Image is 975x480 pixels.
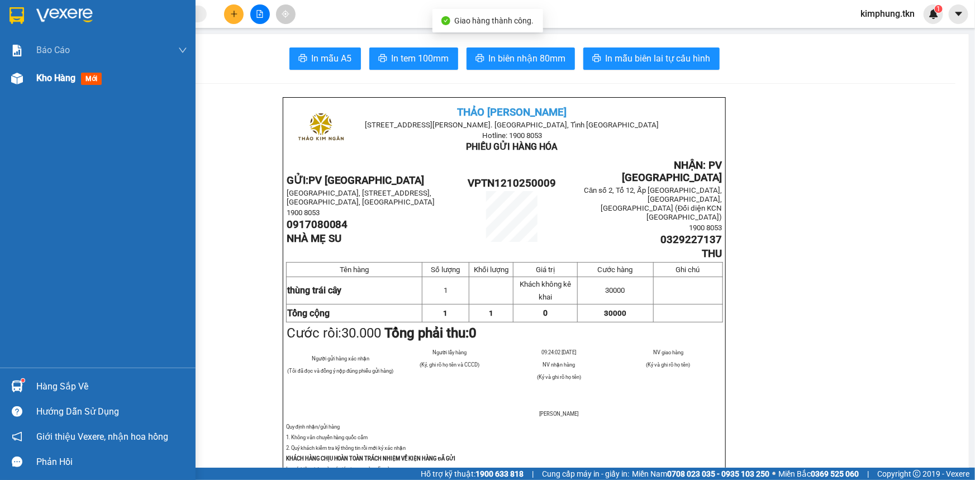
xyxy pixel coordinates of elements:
sup: 1 [935,5,943,13]
strong: 1900 633 818 [475,469,524,478]
span: 1. Không vân chuyển hàng quốc cấm [286,434,368,440]
span: Quy định nhận/gửi hàng [286,424,340,430]
span: 1 [443,309,448,317]
span: Cung cấp máy in - giấy in: [542,468,629,480]
button: printerIn tem 100mm [369,47,458,70]
button: aim [276,4,296,24]
span: copyright [913,470,921,478]
strong: 0708 023 035 - 0935 103 250 [667,469,769,478]
span: Khối lượng [474,265,508,274]
span: Tên hàng [340,265,369,274]
span: | [532,468,534,480]
span: printer [378,54,387,64]
img: logo-vxr [9,7,24,24]
span: Giới thiệu Vexere, nhận hoa hồng [36,430,168,444]
img: solution-icon [11,45,23,56]
span: 1900 8053 [287,208,320,217]
span: Lưu ý: biên nhận này có giá trị trong vòng 5 ngày [286,466,393,472]
span: PHIẾU GỬI HÀNG HÓA [467,141,558,152]
span: question-circle [12,406,22,417]
span: file-add [256,10,264,18]
strong: Tổng cộng [287,308,330,319]
span: Kho hàng [36,73,75,83]
span: Người lấy hàng [432,349,467,355]
button: plus [224,4,244,24]
span: down [178,46,187,55]
button: printerIn biên nhận 80mm [467,47,575,70]
span: 0917080084 [287,218,348,231]
span: In mẫu biên lai tự cấu hình [606,51,711,65]
span: [PERSON_NAME] [539,411,578,417]
span: mới [81,73,102,85]
span: printer [475,54,484,64]
span: 30.000 [342,325,382,341]
span: [GEOGRAPHIC_DATA], [STREET_ADDRESS], [GEOGRAPHIC_DATA], [GEOGRAPHIC_DATA] [287,189,435,206]
span: kimphung.tkn [852,7,924,21]
button: caret-down [949,4,968,24]
span: Hotline: 1900 8053 [482,131,542,140]
button: printerIn mẫu biên lai tự cấu hình [583,47,720,70]
span: Căn số 2, Tổ 12, Ấp [GEOGRAPHIC_DATA], [GEOGRAPHIC_DATA], [GEOGRAPHIC_DATA] (Đối diện KCN [GEOG... [584,186,722,221]
span: [STREET_ADDRESS][PERSON_NAME]. [GEOGRAPHIC_DATA], Tỉnh [GEOGRAPHIC_DATA] [365,121,659,129]
span: (Tôi đã đọc và đồng ý nộp đúng phiếu gửi hàng) [288,368,394,374]
div: Hướng dẫn sử dụng [36,403,187,420]
span: 0 [469,325,477,341]
span: (Ký và ghi rõ họ tên) [646,362,690,368]
img: icon-new-feature [929,9,939,19]
span: 0 [543,308,548,317]
span: PV [GEOGRAPHIC_DATA] [308,174,425,187]
span: ⚪️ [772,472,776,476]
span: Cước hàng [598,265,633,274]
strong: GỬI: [287,174,425,187]
span: thùng trái cây [287,285,342,296]
span: notification [12,431,22,442]
strong: KHÁCH HÀNG CHỊU HOÀN TOÀN TRÁCH NHIỆM VỀ KIỆN HÀNG ĐÃ GỬI [286,455,456,462]
span: message [12,457,22,467]
span: Số lượng [431,265,460,274]
span: Báo cáo [36,43,70,57]
span: caret-down [954,9,964,19]
span: 09:24:02 [DATE] [541,349,576,355]
sup: 1 [21,379,25,382]
span: 2. Quý khách kiểm tra kỹ thông tin rồi mới ký xác nhận [286,445,406,451]
span: NHẬN: PV [GEOGRAPHIC_DATA] [622,159,722,184]
span: Hỗ trợ kỹ thuật: [421,468,524,480]
span: NHÀ MẸ SU [287,232,341,245]
div: Phản hồi [36,454,187,471]
span: Cước rồi: [287,325,477,341]
strong: Tổng phải thu: [385,325,477,341]
span: In tem 100mm [392,51,449,65]
button: file-add [250,4,270,24]
span: Người gửi hàng xác nhận [312,355,369,362]
span: 1 [489,309,493,317]
span: 1 [444,286,448,294]
span: 30000 [604,309,626,317]
span: VPTN1210250009 [468,177,556,189]
span: Khách không kê khai [520,280,571,301]
span: Miền Bắc [778,468,859,480]
span: Ghi chú [676,265,700,274]
span: In mẫu A5 [312,51,352,65]
span: check-circle [441,16,450,25]
span: 1900 8053 [689,224,722,232]
span: plus [230,10,238,18]
span: THU [702,248,722,260]
button: printerIn mẫu A5 [289,47,361,70]
strong: 0369 525 060 [811,469,859,478]
img: logo [293,101,348,156]
span: NV nhận hàng [543,362,575,368]
div: Hàng sắp về [36,378,187,395]
img: warehouse-icon [11,381,23,392]
span: aim [282,10,289,18]
span: Giá trị [536,265,555,274]
span: In biên nhận 80mm [489,51,566,65]
span: THẢO [PERSON_NAME] [458,106,567,118]
span: (Ký, ghi rõ họ tên và CCCD) [420,362,479,368]
span: 1 [936,5,940,13]
span: Giao hàng thành công. [455,16,534,25]
span: (Ký và ghi rõ họ tên) [537,374,581,380]
span: | [867,468,869,480]
img: warehouse-icon [11,73,23,84]
span: 30000 [606,286,625,294]
span: printer [592,54,601,64]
